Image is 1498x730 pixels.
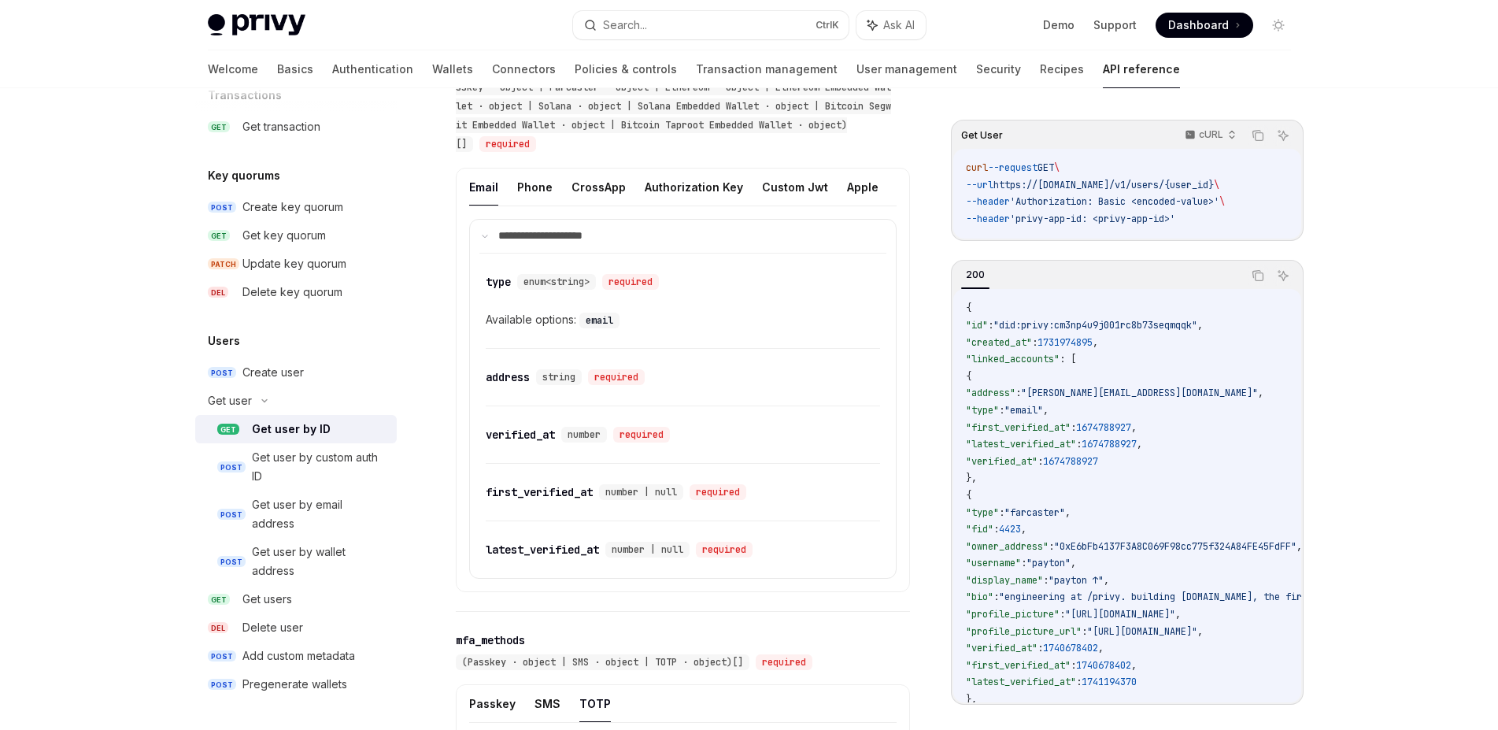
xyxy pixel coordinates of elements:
[1071,421,1076,434] span: :
[1049,574,1104,587] span: "payton ↑"
[966,302,971,314] span: {
[1137,438,1142,450] span: ,
[208,594,230,606] span: GET
[645,169,743,206] button: Authorization Key
[242,254,346,273] div: Update key quorum
[195,113,397,141] a: GETGet transaction
[195,538,397,585] a: POSTGet user by wallet address
[762,169,828,206] button: Custom Jwt
[242,618,303,637] div: Delete user
[588,369,645,385] div: required
[534,685,560,722] button: SMS
[993,591,999,603] span: :
[976,50,1021,88] a: Security
[966,591,993,603] span: "bio"
[208,679,236,691] span: POST
[208,121,230,133] span: GET
[966,557,1021,569] span: "username"
[208,230,230,242] span: GET
[1071,557,1076,569] span: ,
[1065,506,1071,519] span: ,
[988,319,993,332] span: :
[1197,319,1203,332] span: ,
[242,226,326,245] div: Get key quorum
[1043,642,1098,654] span: 1740678402
[1043,455,1098,468] span: 1674788927
[966,195,1010,208] span: --header
[1076,421,1131,434] span: 1674788927
[1131,659,1137,672] span: ,
[195,670,397,699] a: POSTPregenerate wallets
[217,509,246,521] span: POST
[1176,122,1243,149] button: cURL
[208,650,236,662] span: POST
[573,11,849,39] button: Search...CtrlK
[252,420,331,439] div: Get user by ID
[523,276,590,288] span: enum<string>
[1015,387,1021,399] span: :
[252,448,387,486] div: Get user by custom auth ID
[571,169,626,206] button: CrossApp
[1087,625,1197,638] span: "[URL][DOMAIN_NAME]"
[966,438,1076,450] span: "latest_verified_at"
[195,491,397,538] a: POSTGet user by email address
[1032,336,1038,349] span: :
[242,675,347,694] div: Pregenerate wallets
[1060,608,1065,621] span: :
[242,363,304,382] div: Create user
[1040,50,1084,88] a: Recipes
[1010,195,1219,208] span: 'Authorization: Basic <encoded-value>'
[1214,179,1219,191] span: \
[195,221,397,250] a: GETGet key quorum
[579,313,620,328] code: email
[966,676,1076,688] span: "latest_verified_at"
[1258,387,1263,399] span: ,
[1043,17,1074,33] a: Demo
[1093,17,1137,33] a: Support
[1248,125,1268,146] button: Copy the contents from the code block
[966,336,1032,349] span: "created_at"
[242,590,292,609] div: Get users
[1197,625,1203,638] span: ,
[242,647,355,665] div: Add custom metadata
[575,50,677,88] a: Policies & controls
[469,169,498,206] button: Email
[1038,161,1054,174] span: GET
[1076,438,1082,450] span: :
[1168,17,1229,33] span: Dashboard
[988,161,1038,174] span: --request
[966,404,999,417] span: "type"
[966,370,971,383] span: {
[208,391,252,410] div: Get user
[568,428,601,441] span: number
[208,622,228,634] span: DEL
[1248,265,1268,286] button: Copy the contents from the code block
[492,50,556,88] a: Connectors
[966,625,1082,638] span: "profile_picture_url"
[217,424,239,435] span: GET
[966,319,988,332] span: "id"
[961,129,1003,142] span: Get User
[1038,642,1043,654] span: :
[999,506,1004,519] span: :
[966,642,1038,654] span: "verified_at"
[999,523,1021,535] span: 4423
[456,632,525,648] div: mfa_methods
[1296,540,1302,553] span: ,
[1026,557,1071,569] span: "payton"
[517,169,553,206] button: Phone
[696,50,838,88] a: Transaction management
[462,656,743,669] span: (Passkey · object | SMS · object | TOTP · object)[]
[966,659,1071,672] span: "first_verified_at"
[613,427,670,443] div: required
[242,198,343,217] div: Create key quorum
[1082,676,1137,688] span: 1741194370
[1273,265,1293,286] button: Ask AI
[1131,421,1137,434] span: ,
[1065,608,1175,621] span: "[URL][DOMAIN_NAME]"
[966,506,999,519] span: "type"
[1021,387,1258,399] span: "[PERSON_NAME][EMAIL_ADDRESS][DOMAIN_NAME]"
[1076,676,1082,688] span: :
[486,310,880,329] div: Available options:
[208,166,280,185] h5: Key quorums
